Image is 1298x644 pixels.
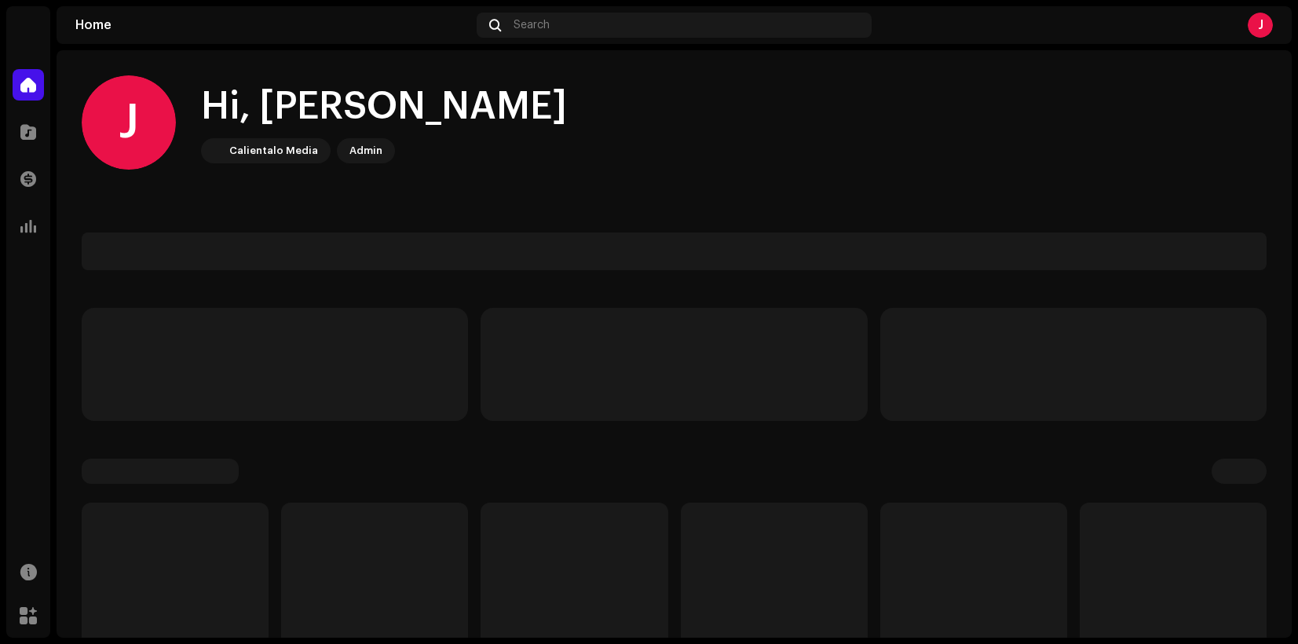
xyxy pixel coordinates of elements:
[1248,13,1273,38] div: J
[82,75,176,170] div: J
[201,82,567,132] div: Hi, [PERSON_NAME]
[514,19,550,31] span: Search
[75,19,470,31] div: Home
[349,141,382,160] div: Admin
[204,141,223,160] img: 4d5a508c-c80f-4d99-b7fb-82554657661d
[229,141,318,160] div: Calientalo Media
